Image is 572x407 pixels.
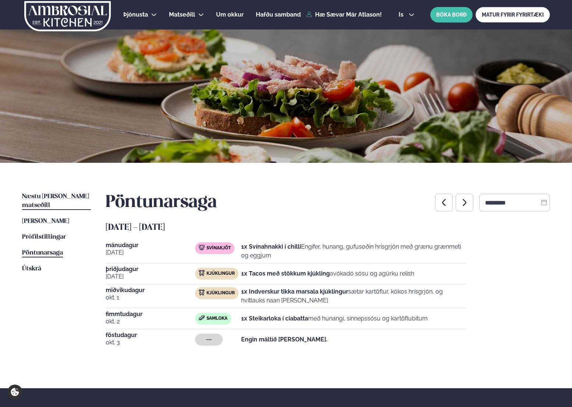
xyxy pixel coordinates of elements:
[22,193,89,208] span: Næstu [PERSON_NAME] matseðill
[476,7,550,22] a: MATUR FYRIR FYRIRTÆKI
[241,288,348,295] strong: 1x Indverskur tikka marsala kjúklingur
[393,12,420,18] button: is
[241,336,328,343] strong: Engin máltíð [PERSON_NAME].
[306,11,382,18] a: Hæ Sævar Már Atlason!
[206,271,235,277] span: Kjúklingur
[24,1,112,31] img: logo
[241,287,466,305] p: sætar kartöflur, kókos hrísgrjón, og hvítlauks naan [PERSON_NAME]
[123,11,148,18] span: Þjónusta
[106,192,217,213] h2: Pöntunarsaga
[256,11,301,18] span: Hafðu samband
[256,10,301,19] a: Hafðu samband
[22,218,69,224] span: [PERSON_NAME]
[106,222,550,234] h5: [DATE] - [DATE]
[22,234,66,240] span: Prófílstillingar
[106,287,195,293] span: miðvikudagur
[199,245,205,250] img: pork.svg
[199,270,205,276] img: chicken.svg
[241,243,301,250] strong: 1x Svínahnakki í chilli
[199,315,205,320] img: sandwich-new-16px.svg
[106,317,195,326] span: okt. 2
[430,7,473,22] button: BÓKA BORÐ
[106,242,195,248] span: mánudagur
[169,11,195,18] span: Matseðill
[216,10,244,19] a: Um okkur
[241,314,428,323] p: með hunangi, sinnepssósu og kartöflubitum
[22,264,41,273] a: Útskrá
[106,272,195,281] span: [DATE]
[169,10,195,19] a: Matseðill
[106,266,195,272] span: þriðjudagur
[241,315,308,322] strong: 1x Steikarloka í ciabatta
[106,332,195,338] span: föstudagur
[106,311,195,317] span: fimmtudagur
[106,338,195,347] span: okt. 3
[199,290,205,295] img: chicken.svg
[123,10,148,19] a: Þjónusta
[106,248,195,257] span: [DATE]
[241,269,414,278] p: avókadó sósu og agúrku relish
[216,11,244,18] span: Um okkur
[22,233,66,242] a: Prófílstillingar
[22,250,63,256] span: Pöntunarsaga
[206,245,231,251] span: Svínakjöt
[206,337,212,343] span: ---
[206,316,227,322] span: Samloka
[22,192,91,210] a: Næstu [PERSON_NAME] matseðill
[206,290,235,296] span: Kjúklingur
[22,217,69,226] a: [PERSON_NAME]
[241,270,330,277] strong: 1x Tacos með stökkum kjúkling
[106,293,195,302] span: okt. 1
[241,242,466,260] p: Engifer, hunang, gufusoðin hrísgrjón með grænu grænmeti og eggjum
[22,266,41,272] span: Útskrá
[22,249,63,257] a: Pöntunarsaga
[399,12,406,18] span: is
[7,385,22,400] a: Cookie settings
